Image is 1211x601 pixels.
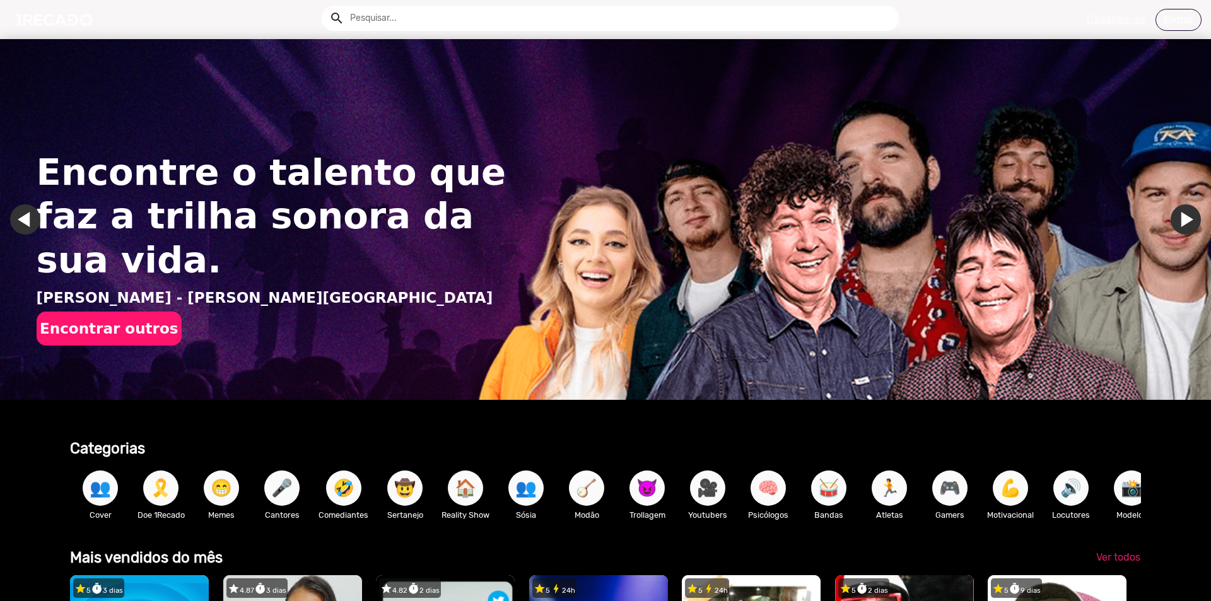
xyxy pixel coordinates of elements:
[690,470,725,506] button: 🎥
[264,470,300,506] button: 🎤
[387,470,423,506] button: 🤠
[137,509,185,521] p: Doe 1Recado
[515,470,537,506] span: 👥
[70,549,223,566] b: Mais vendidos do mês
[455,470,476,506] span: 🏠
[758,470,779,506] span: 🧠
[1047,509,1095,521] p: Locutores
[1114,470,1149,506] button: 📸
[1000,470,1021,506] span: 💪
[442,509,489,521] p: Reality Show
[811,470,846,506] button: 🥁
[329,11,344,26] mat-icon: Example home icon
[37,287,521,309] p: [PERSON_NAME] - [PERSON_NAME][GEOGRAPHIC_DATA]
[37,312,182,346] button: Encontrar outros
[508,470,544,506] button: 👥
[325,6,347,28] button: Example home icon
[697,470,718,506] span: 🎥
[563,509,611,521] p: Modão
[805,509,853,521] p: Bandas
[1121,470,1142,506] span: 📸
[258,509,306,521] p: Cantores
[926,509,974,521] p: Gamers
[394,470,416,506] span: 🤠
[744,509,792,521] p: Psicólogos
[197,509,245,521] p: Memes
[865,509,913,521] p: Atletas
[932,470,968,506] button: 🎮
[993,470,1028,506] button: 💪
[576,470,597,506] span: 🪕
[204,470,239,506] button: 😁
[143,470,178,506] button: 🎗️
[684,509,732,521] p: Youtubers
[623,509,671,521] p: Trollagem
[872,470,907,506] button: 🏃
[879,470,900,506] span: 🏃
[271,470,293,506] span: 🎤
[502,509,550,521] p: Sósia
[319,509,368,521] p: Comediantes
[1108,509,1155,521] p: Modelos
[37,151,521,281] h1: Encontre o talento que faz a trilha sonora da sua vida.
[381,509,429,521] p: Sertanejo
[341,6,899,31] input: Pesquisar...
[326,470,361,506] button: 🤣
[1155,9,1202,31] a: Entrar
[1087,13,1145,25] u: Cadastre-se
[333,470,354,506] span: 🤣
[1060,470,1082,506] span: 🔊
[939,470,961,506] span: 🎮
[1171,204,1201,235] a: Ir para o próximo slide
[1053,470,1089,506] button: 🔊
[818,470,840,506] span: 🥁
[629,470,665,506] button: 😈
[83,470,118,506] button: 👥
[569,470,604,506] button: 🪕
[10,204,40,235] a: Ir para o último slide
[636,470,658,506] span: 😈
[76,509,124,521] p: Cover
[1096,551,1140,563] span: Ver todos
[751,470,786,506] button: 🧠
[70,440,145,457] b: Categorias
[150,470,172,506] span: 🎗️
[211,470,232,506] span: 😁
[448,470,483,506] button: 🏠
[986,509,1034,521] p: Motivacional
[90,470,111,506] span: 👥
